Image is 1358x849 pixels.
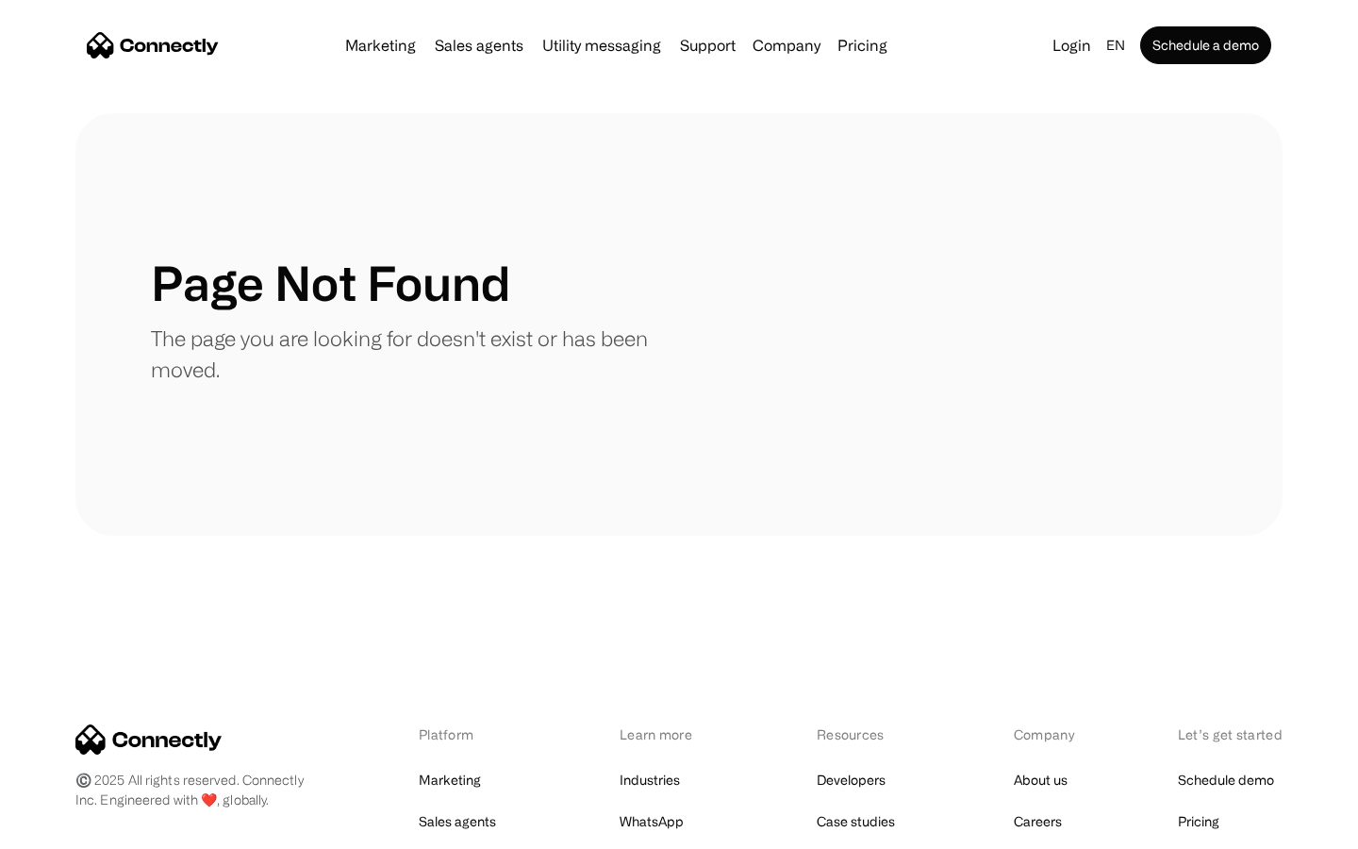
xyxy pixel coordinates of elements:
[817,808,895,835] a: Case studies
[620,808,684,835] a: WhatsApp
[817,767,886,793] a: Developers
[830,38,895,53] a: Pricing
[1178,724,1283,744] div: Let’s get started
[753,32,820,58] div: Company
[817,724,916,744] div: Resources
[419,724,522,744] div: Platform
[1140,26,1271,64] a: Schedule a demo
[151,255,510,311] h1: Page Not Found
[1014,724,1080,744] div: Company
[427,38,531,53] a: Sales agents
[1178,808,1219,835] a: Pricing
[535,38,669,53] a: Utility messaging
[419,808,496,835] a: Sales agents
[1014,767,1068,793] a: About us
[672,38,743,53] a: Support
[620,724,719,744] div: Learn more
[19,814,113,842] aside: Language selected: English
[38,816,113,842] ul: Language list
[338,38,423,53] a: Marketing
[1178,767,1274,793] a: Schedule demo
[1014,808,1062,835] a: Careers
[1045,32,1099,58] a: Login
[419,767,481,793] a: Marketing
[151,323,679,385] p: The page you are looking for doesn't exist or has been moved.
[1106,32,1125,58] div: en
[620,767,680,793] a: Industries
